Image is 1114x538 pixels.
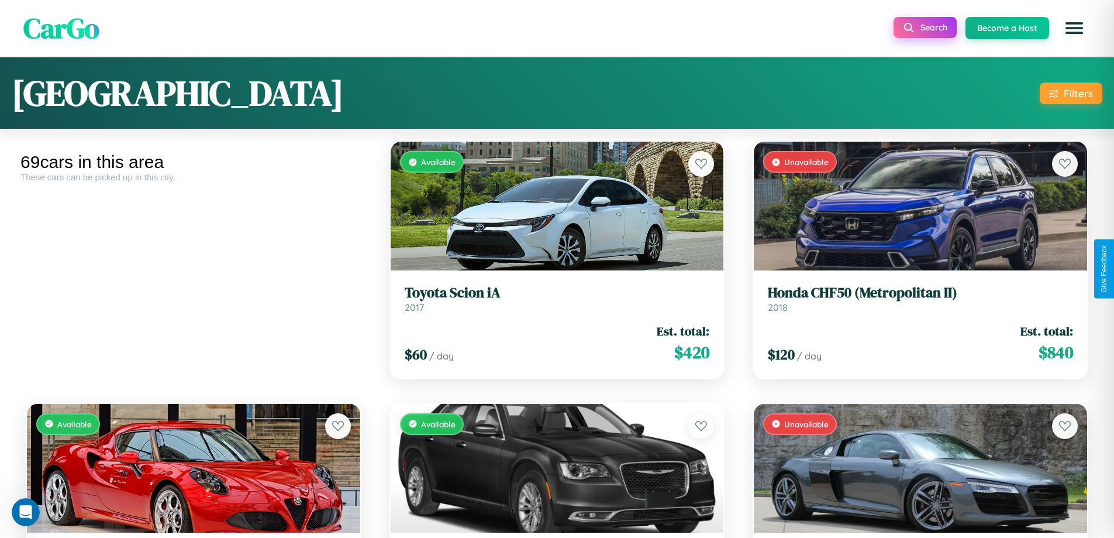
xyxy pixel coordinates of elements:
[405,301,424,313] span: 2017
[674,341,709,364] span: $ 420
[1020,323,1073,340] span: Est. total:
[965,17,1049,39] button: Become a Host
[784,157,829,167] span: Unavailable
[784,419,829,429] span: Unavailable
[1058,12,1091,44] button: Open menu
[405,285,710,301] h3: Toyota Scion iA
[894,17,957,38] button: Search
[405,345,427,364] span: $ 60
[768,285,1073,313] a: Honda CHF50 (Metropolitan II)2018
[1039,341,1073,364] span: $ 840
[920,22,947,33] span: Search
[657,323,709,340] span: Est. total:
[768,285,1073,301] h3: Honda CHF50 (Metropolitan II)
[768,345,795,364] span: $ 120
[405,285,710,313] a: Toyota Scion iA2017
[797,350,822,362] span: / day
[57,419,92,429] span: Available
[429,350,454,362] span: / day
[768,301,788,313] span: 2018
[1100,245,1108,293] div: Give Feedback
[1064,87,1093,100] div: Filters
[12,69,344,117] h1: [GEOGRAPHIC_DATA]
[12,498,40,526] iframe: Intercom live chat
[20,152,367,172] div: 69 cars in this area
[421,157,456,167] span: Available
[20,172,367,182] div: These cars can be picked up in this city.
[1040,83,1102,104] button: Filters
[421,419,456,429] span: Available
[23,9,99,47] span: CarGo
